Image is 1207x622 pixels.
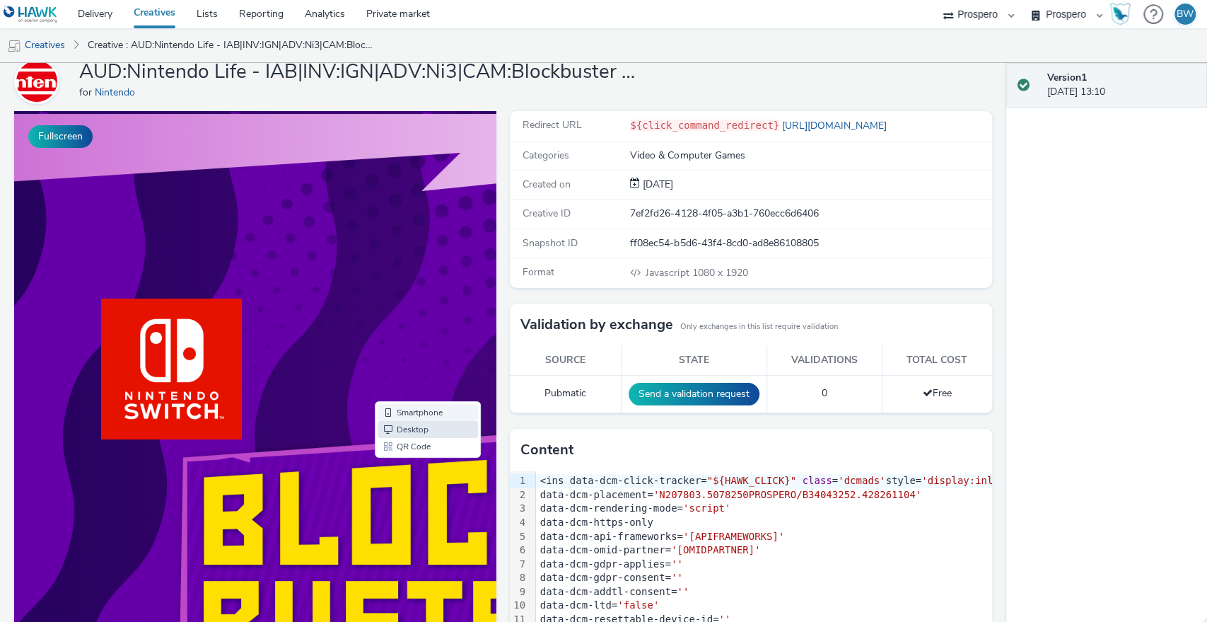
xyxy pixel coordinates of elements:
[630,207,990,221] div: 7ef2fd26-4128-4f05-a3b1-760ecc6d6406
[523,207,571,220] span: Creative ID
[882,346,991,375] th: Total cost
[79,59,645,86] h1: AUD:Nintendo Life - IAB|INV:IGN|ADV:Ni3|CAM:Blockbuster Sale|CHA:Display|PLA:Prospero|PHA:Always ...
[510,558,527,572] div: 7
[28,125,93,148] button: Fullscreen
[640,178,673,191] span: [DATE]
[7,39,21,53] img: mobile
[1109,3,1131,25] img: Hawk Academy
[523,149,569,162] span: Categories
[510,346,621,375] th: Source
[523,118,582,132] span: Redirect URL
[383,331,416,340] span: QR Code
[683,502,730,514] span: 'script'
[510,516,527,530] div: 4
[1047,71,1087,84] strong: Version 1
[680,321,838,333] small: Only exchanges in this list require validation
[683,531,784,542] span: '[APIFRAMEWORKS]'
[622,346,767,375] th: State
[629,383,759,405] button: Send a validation request
[363,293,464,310] li: Smartphone
[81,28,383,62] a: Creative : AUD:Nintendo Life - IAB|INV:IGN|ADV:Ni3|CAM:Blockbuster Sale|CHA:Display|PLA:Prospero|...
[510,585,527,599] div: 9
[1109,3,1136,25] a: Hawk Academy
[640,178,673,192] div: Creation 10 September 2025, 13:10
[16,61,57,102] img: Nintendo
[510,530,527,544] div: 5
[14,74,65,88] a: Nintendo
[677,586,689,597] span: ''
[630,236,990,250] div: ff08ec54-b5d6-43f4-8cd0-ad8e86108805
[520,439,573,461] h3: Content
[520,314,673,335] h3: Validation by exchange
[671,544,760,555] span: '[OMIDPARTNER]'
[523,236,578,250] span: Snapshot ID
[4,6,58,23] img: undefined Logo
[671,572,683,583] span: ''
[510,474,527,488] div: 1
[363,310,464,327] li: Desktop
[630,120,779,131] code: ${click_command_redirect}
[838,475,885,486] span: 'dcmads'
[802,475,832,486] span: class
[707,475,796,486] span: "${HAWK_CLICK}"
[779,119,892,132] a: [URL][DOMAIN_NAME]
[646,266,692,280] span: Javascript
[523,178,571,191] span: Created on
[383,297,428,306] span: Smartphone
[653,489,921,500] span: 'N207803.5078250PROSPERO/B34043252.428261104'
[1177,4,1194,25] div: BW
[822,386,827,400] span: 0
[510,488,527,502] div: 2
[95,86,141,99] a: Nintendo
[79,86,95,99] span: for
[1047,71,1196,100] div: [DATE] 13:10
[671,558,683,570] span: ''
[617,599,659,611] span: 'false'
[510,375,621,413] td: Pubmatic
[644,266,747,280] span: 1080 x 1920
[383,314,414,323] span: Desktop
[923,386,952,400] span: Free
[510,571,527,585] div: 8
[510,502,527,516] div: 3
[630,149,990,163] div: Video & Computer Games
[510,599,527,613] div: 10
[363,327,464,344] li: QR Code
[523,265,554,279] span: Format
[510,543,527,558] div: 6
[767,346,882,375] th: Validations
